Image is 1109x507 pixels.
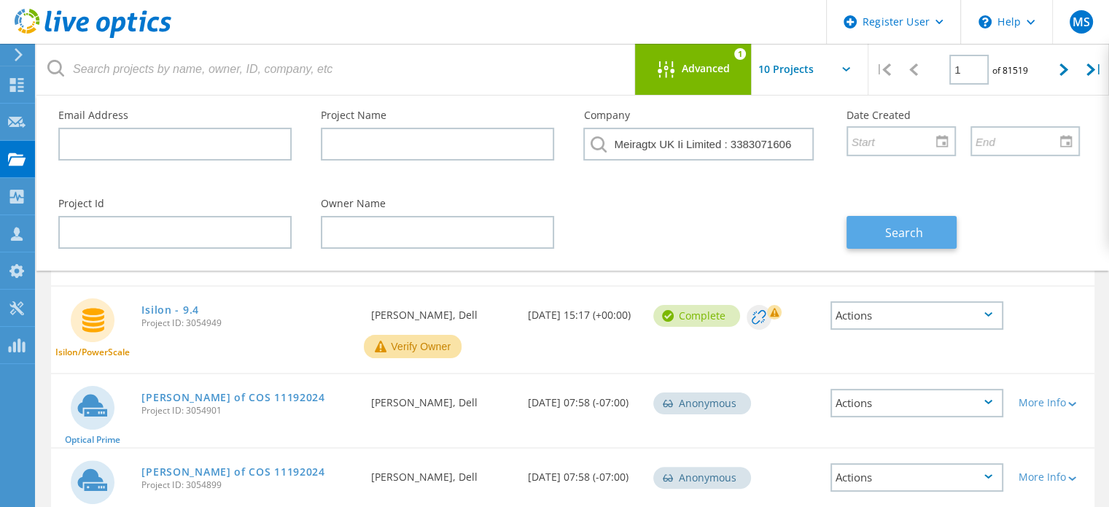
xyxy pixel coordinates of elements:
[364,449,521,497] div: [PERSON_NAME], Dell
[830,463,1004,492] div: Actions
[847,110,1080,120] label: Date Created
[885,225,923,241] span: Search
[847,216,957,249] button: Search
[141,481,357,489] span: Project ID: 3054899
[58,198,292,209] label: Project Id
[848,127,944,155] input: Start
[36,44,636,95] input: Search projects by name, owner, ID, company, etc
[992,64,1028,77] span: of 81519
[521,449,646,497] div: [DATE] 07:58 (-07:00)
[141,406,357,415] span: Project ID: 3054901
[521,287,646,335] div: [DATE] 15:17 (+00:00)
[321,110,554,120] label: Project Name
[653,392,751,414] div: Anonymous
[141,392,324,403] a: [PERSON_NAME] of COS 11192024
[830,389,1004,417] div: Actions
[521,374,646,422] div: [DATE] 07:58 (-07:00)
[583,110,817,120] label: Company
[55,348,130,357] span: Isilon/PowerScale
[682,63,730,74] span: Advanced
[653,305,740,327] div: Complete
[364,335,462,358] button: Verify Owner
[830,301,1004,330] div: Actions
[364,374,521,422] div: [PERSON_NAME], Dell
[1018,398,1086,408] div: More Info
[364,287,521,335] div: [PERSON_NAME], Dell
[868,44,898,96] div: |
[58,110,292,120] label: Email Address
[321,198,554,209] label: Owner Name
[978,15,992,28] svg: \n
[1018,472,1086,482] div: More Info
[1072,16,1089,28] span: MS
[141,467,324,477] a: [PERSON_NAME] of COS 11192024
[141,319,357,328] span: Project ID: 3054949
[972,127,1068,155] input: End
[65,436,120,444] span: Optical Prime
[15,31,171,41] a: Live Optics Dashboard
[653,467,751,489] div: Anonymous
[1079,44,1109,96] div: |
[141,305,198,315] a: Isilon - 9.4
